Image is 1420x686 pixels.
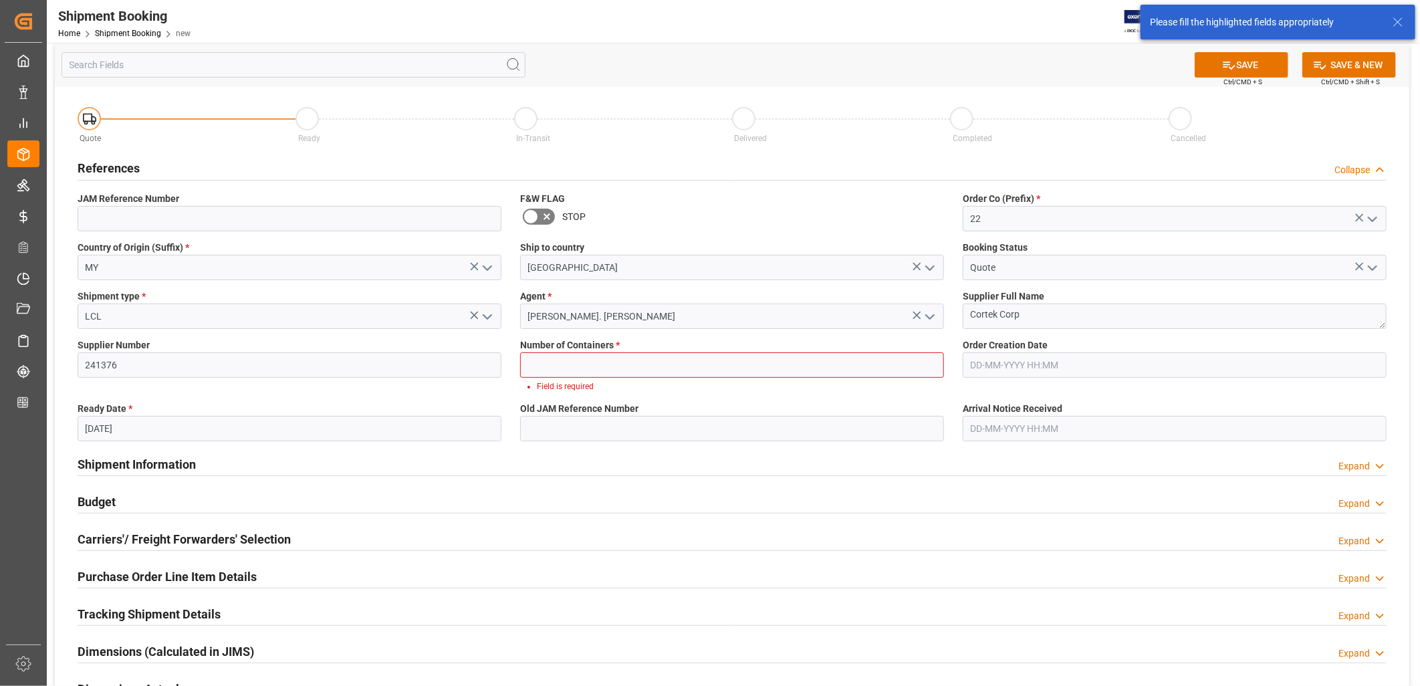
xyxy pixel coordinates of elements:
[78,568,257,586] h2: Purchase Order Line Item Details
[1338,459,1370,473] div: Expand
[537,380,933,392] li: Field is required
[1362,209,1382,229] button: open menu
[477,306,497,327] button: open menu
[477,257,497,278] button: open menu
[516,134,550,143] span: In-Transit
[80,134,102,143] span: Quote
[78,290,146,304] span: Shipment type
[1223,77,1262,87] span: Ctrl/CMD + S
[78,643,254,661] h2: Dimensions (Calculated in JIMS)
[298,134,320,143] span: Ready
[953,134,992,143] span: Completed
[1338,647,1370,661] div: Expand
[58,6,191,26] div: Shipment Booking
[1338,609,1370,623] div: Expand
[78,455,196,473] h2: Shipment Information
[963,290,1044,304] span: Supplier Full Name
[1338,572,1370,586] div: Expand
[963,241,1028,255] span: Booking Status
[78,605,221,623] h2: Tracking Shipment Details
[1150,15,1380,29] div: Please fill the highlighted fields appropriately
[963,352,1387,378] input: DD-MM-YYYY HH:MM
[78,192,179,206] span: JAM Reference Number
[562,210,586,224] span: STOP
[1338,497,1370,511] div: Expand
[520,402,638,416] span: Old JAM Reference Number
[520,192,565,206] span: F&W FLAG
[78,338,150,352] span: Supplier Number
[78,402,132,416] span: Ready Date
[1195,52,1288,78] button: SAVE
[963,338,1048,352] span: Order Creation Date
[78,530,291,548] h2: Carriers'/ Freight Forwarders' Selection
[734,134,767,143] span: Delivered
[1334,163,1370,177] div: Collapse
[1302,52,1396,78] button: SAVE & NEW
[58,29,80,38] a: Home
[78,159,140,177] h2: References
[963,192,1040,206] span: Order Co (Prefix)
[1171,134,1206,143] span: Cancelled
[520,290,552,304] span: Agent
[78,241,189,255] span: Country of Origin (Suffix)
[520,241,584,255] span: Ship to country
[95,29,161,38] a: Shipment Booking
[1362,257,1382,278] button: open menu
[963,304,1387,329] textarea: Cortek Corp
[62,52,525,78] input: Search Fields
[919,306,939,327] button: open menu
[963,416,1387,441] input: DD-MM-YYYY HH:MM
[520,338,620,352] span: Number of Containers
[1338,534,1370,548] div: Expand
[963,402,1062,416] span: Arrival Notice Received
[78,255,501,280] input: Type to search/select
[1125,10,1171,33] img: Exertis%20JAM%20-%20Email%20Logo.jpg_1722504956.jpg
[919,257,939,278] button: open menu
[78,493,116,511] h2: Budget
[78,416,501,441] input: DD-MM-YYYY
[1321,77,1380,87] span: Ctrl/CMD + Shift + S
